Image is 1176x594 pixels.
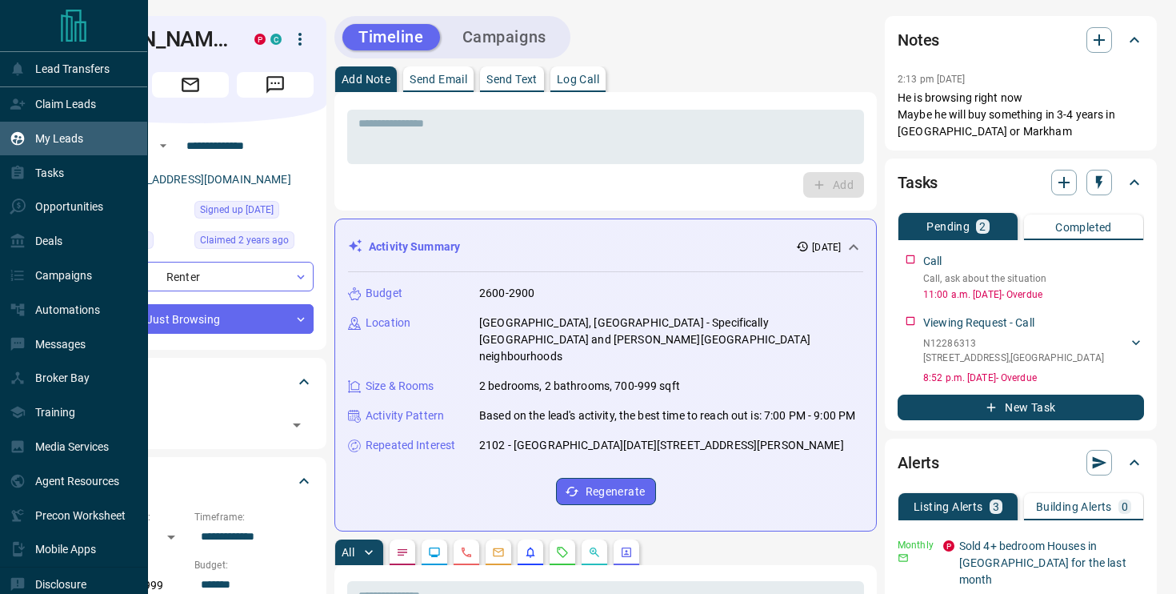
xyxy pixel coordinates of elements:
svg: Email [898,552,909,564]
p: Budget [366,285,402,302]
button: Campaigns [446,24,562,50]
svg: Emails [492,546,505,559]
span: Signed up [DATE] [200,202,274,218]
p: Log Call [557,74,599,85]
button: Timeline [342,24,440,50]
p: 2102 - [GEOGRAPHIC_DATA][DATE][STREET_ADDRESS][PERSON_NAME] [479,437,844,454]
svg: Agent Actions [620,546,633,559]
p: 2 [979,221,986,232]
span: Claimed 2 years ago [200,232,289,248]
svg: Calls [460,546,473,559]
button: Open [154,136,173,155]
p: 3 [993,501,999,512]
div: Alerts [898,443,1144,482]
span: Email [152,72,229,98]
p: Activity Pattern [366,407,444,424]
a: [EMAIL_ADDRESS][DOMAIN_NAME] [110,173,291,186]
div: N12286313[STREET_ADDRESS],[GEOGRAPHIC_DATA] [923,333,1144,368]
button: Regenerate [556,478,656,505]
p: Call, ask about the situation [923,271,1144,286]
p: Timeframe: [194,510,314,524]
p: 0 [1122,501,1128,512]
p: Viewing Request - Call [923,315,1034,331]
p: Send Email [410,74,467,85]
p: Call [923,253,942,270]
div: Notes [898,21,1144,59]
p: 8:52 p.m. [DATE] - Overdue [923,371,1144,385]
button: New Task [898,395,1144,420]
div: Tasks [898,163,1144,202]
svg: Requests [556,546,569,559]
h1: [PERSON_NAME] [67,26,230,52]
p: Completed [1055,222,1112,233]
div: Thu Jul 27 2023 [194,231,314,254]
p: [GEOGRAPHIC_DATA], [GEOGRAPHIC_DATA] - Specifically [GEOGRAPHIC_DATA] and [PERSON_NAME][GEOGRAPHI... [479,315,863,365]
div: Renter [67,262,314,291]
div: Tags [67,363,314,401]
p: 2:13 pm [DATE] [898,74,966,85]
div: Criteria [67,462,314,500]
div: Just Browsing [67,304,314,334]
p: Add Note [342,74,390,85]
p: Location [366,315,410,331]
p: 2600-2900 [479,285,534,302]
a: Sold 4+ bedroom Houses in [GEOGRAPHIC_DATA] for the last month [959,540,1126,586]
p: Send Text [486,74,538,85]
p: All [342,547,354,558]
div: property.ca [943,540,954,552]
p: Activity Summary [369,239,460,255]
p: [STREET_ADDRESS] , [GEOGRAPHIC_DATA] [923,351,1104,365]
svg: Notes [396,546,409,559]
p: 2 bedrooms, 2 bathrooms, 700-999 sqft [479,378,680,395]
p: [DATE] [812,240,841,255]
svg: Opportunities [588,546,601,559]
div: condos.ca [270,34,282,45]
p: Monthly [898,538,934,552]
p: N12286313 [923,336,1104,351]
p: Size & Rooms [366,378,434,395]
button: Open [286,414,308,436]
span: Message [237,72,314,98]
h2: Alerts [898,450,939,476]
p: Building Alerts [1036,501,1112,512]
svg: Listing Alerts [524,546,537,559]
div: Activity Summary[DATE] [348,232,863,262]
div: property.ca [254,34,266,45]
p: Based on the lead's activity, the best time to reach out is: 7:00 PM - 9:00 PM [479,407,855,424]
p: Listing Alerts [914,501,983,512]
svg: Lead Browsing Activity [428,546,441,559]
p: 11:00 a.m. [DATE] - Overdue [923,287,1144,302]
h2: Tasks [898,170,938,195]
h2: Notes [898,27,939,53]
p: He is browsing right now Maybe he will buy something in 3-4 years in [GEOGRAPHIC_DATA] or Markham [898,90,1144,140]
p: Repeated Interest [366,437,455,454]
div: Tue Mar 14 2023 [194,201,314,223]
p: Pending [926,221,970,232]
p: Budget: [194,558,314,572]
